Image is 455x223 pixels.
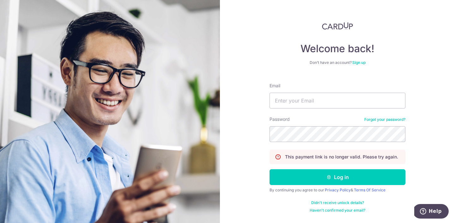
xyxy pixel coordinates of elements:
[270,169,405,185] button: Log in
[325,188,351,192] a: Privacy Policy
[322,22,353,30] img: CardUp Logo
[270,116,290,122] label: Password
[285,154,398,160] p: This payment link is no longer valid. Please try again.
[270,188,405,193] div: By continuing you agree to our &
[311,200,364,205] a: Didn't receive unlock details?
[310,208,365,213] a: Haven't confirmed your email?
[352,60,366,65] a: Sign up
[414,204,449,220] iframe: Opens a widget where you can find more information
[354,188,385,192] a: Terms Of Service
[270,83,280,89] label: Email
[270,42,405,55] h4: Welcome back!
[270,60,405,65] div: Don’t have an account?
[364,117,405,122] a: Forgot your password?
[270,93,405,108] input: Enter your Email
